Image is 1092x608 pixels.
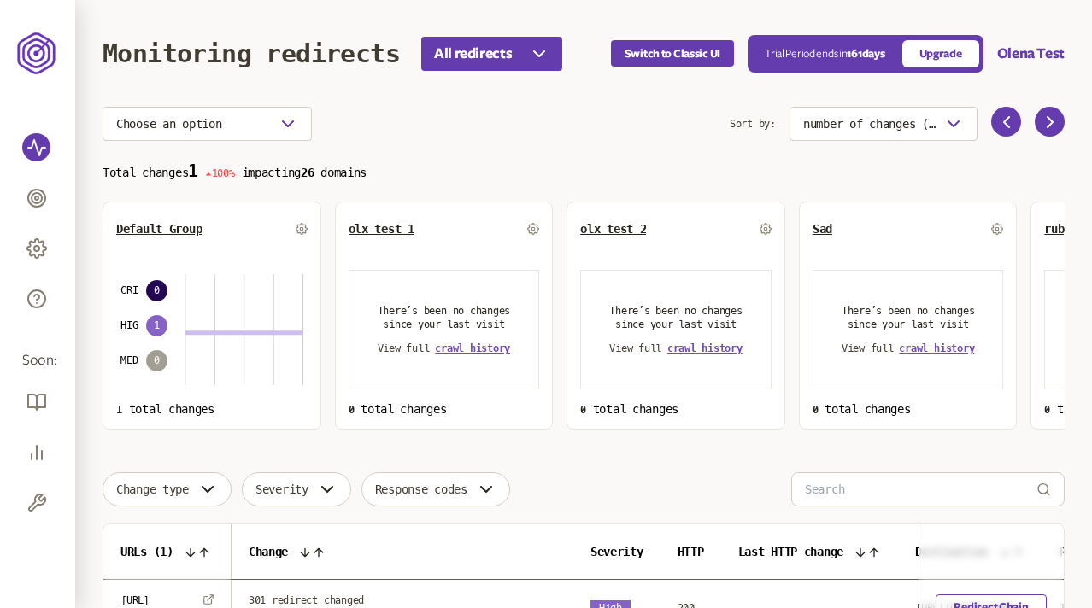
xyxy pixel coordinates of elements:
button: crawl history [899,342,974,355]
span: MED [120,354,138,367]
p: total changes [813,402,1004,416]
button: Olena Test [997,44,1065,64]
span: HTTP [678,545,704,558]
button: Choose an option [103,107,312,141]
span: Change type [116,482,189,496]
button: Default Group [116,222,202,236]
p: There’s been no changes since your last visit [370,304,519,331]
span: HIG [120,319,138,332]
span: 1 [146,315,167,336]
span: 0 [146,280,167,301]
button: Severity [242,472,351,506]
span: 1 [116,404,122,416]
span: 0 [813,404,819,416]
span: Last HTTP change [738,545,844,558]
button: number of changes (high-low) [790,107,978,141]
div: View full [842,342,975,355]
span: 0 [580,404,586,416]
span: Change [249,545,288,558]
button: crawl history [667,342,743,355]
p: Total changes impacting domains [103,161,1065,181]
button: Change type [103,472,232,506]
span: 0 [146,350,167,371]
p: There’s been no changes since your last visit [834,304,983,331]
span: 301 redirect changed [249,593,364,607]
button: All redirects [421,37,562,71]
input: Search [805,473,1036,506]
button: olx test 2 [580,222,646,236]
span: crawl history [899,342,974,354]
p: Trial Period ends in [765,47,884,61]
span: Severity [590,545,643,558]
span: Response codes [375,482,467,496]
span: crawl history [667,342,743,354]
span: 0 [349,404,355,416]
button: olx test 1 [349,222,414,236]
span: crawl history [435,342,510,354]
span: 100% [205,167,235,179]
a: Upgrade [902,40,979,67]
span: Destination [915,545,988,558]
span: Choose an option [116,117,222,131]
button: Response codes [361,472,510,506]
p: total changes [349,402,540,416]
span: Severity [255,482,308,496]
button: crawl history [435,342,510,355]
span: All redirects [434,44,512,64]
span: 26 [301,166,314,179]
p: There’s been no changes since your last visit [602,304,750,331]
span: 0 [1044,404,1050,416]
p: total changes [116,402,308,416]
p: total changes [580,402,772,416]
button: Switch to Classic UI [611,40,734,67]
span: 161 days [847,48,884,60]
span: 1 [188,161,198,181]
div: View full [378,342,511,355]
span: CRI [120,284,138,297]
span: number of changes (high-low) [803,117,936,131]
div: View full [609,342,743,355]
a: Sad [813,222,832,236]
span: Sort by: [730,107,776,141]
span: Soon: [22,351,53,371]
h1: Monitoring redirects [103,38,400,68]
span: URLs ( 1 ) [120,545,173,558]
